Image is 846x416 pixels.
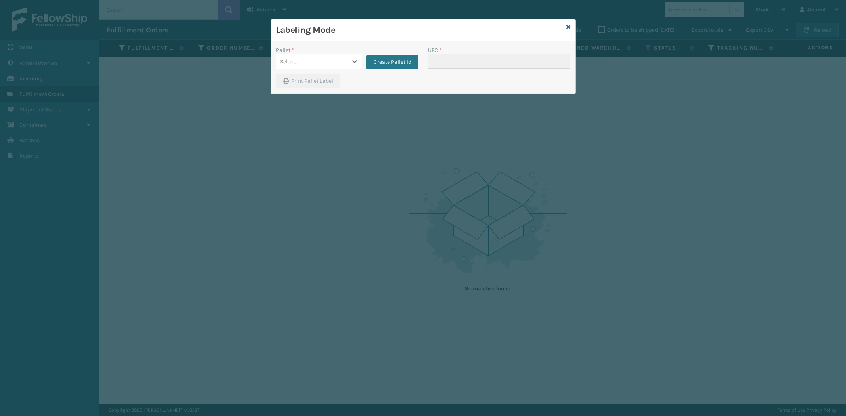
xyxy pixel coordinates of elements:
[276,24,563,36] h3: Labeling Mode
[280,57,299,66] div: Select...
[276,74,340,88] button: Print Pallet Label
[276,46,294,54] label: Pallet
[428,46,442,54] label: UPC
[366,55,418,69] button: Create Pallet Id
